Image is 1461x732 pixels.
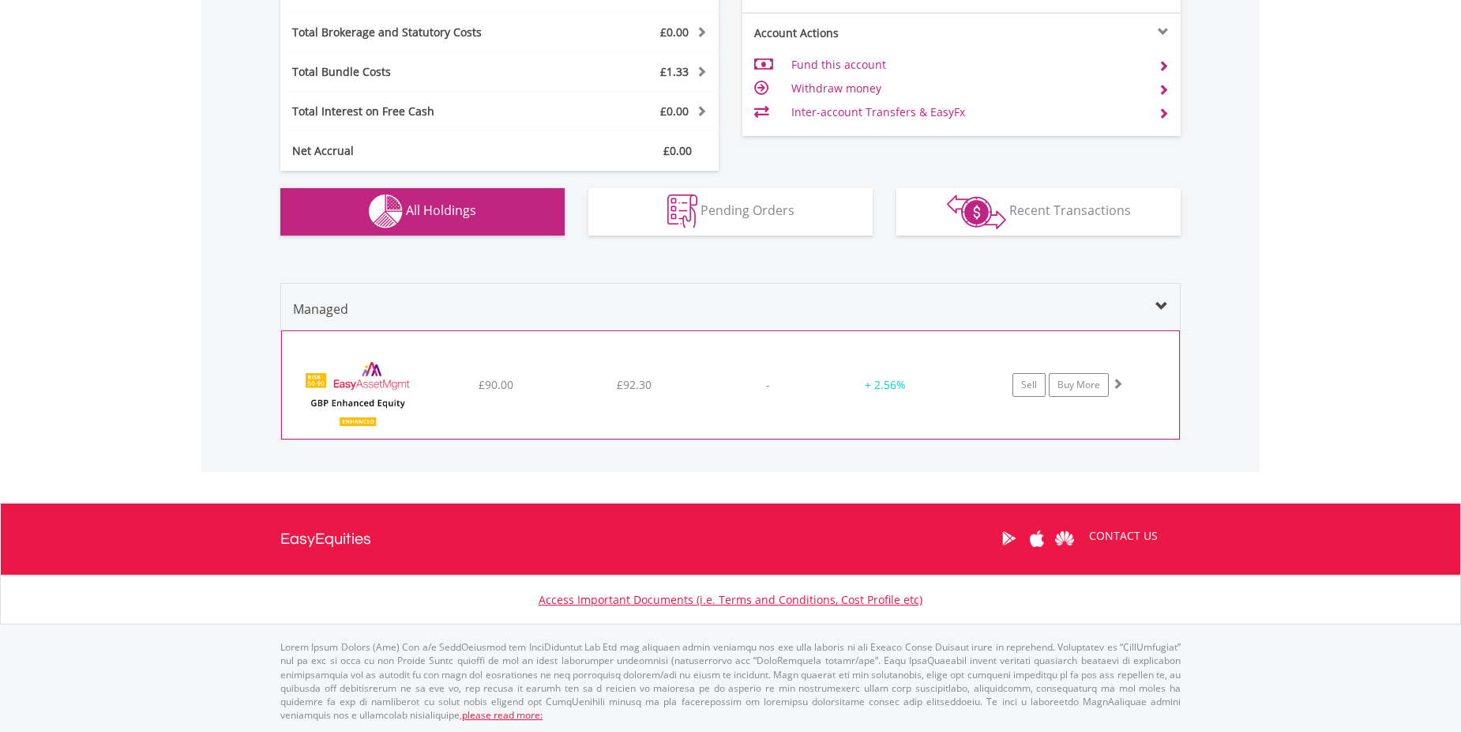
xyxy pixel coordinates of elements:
[479,377,513,392] span: £90.00
[280,104,536,119] div: Total Interest on Free Cash
[660,104,689,119] span: £0.00
[1078,514,1169,558] a: CONTACT US
[280,64,536,80] div: Total Bundle Costs
[293,300,348,318] span: Managed
[1009,202,1131,219] span: Recent Transactions
[791,77,1146,100] td: Withdraw money
[766,377,770,392] span: -
[660,25,689,40] span: £0.00
[667,194,697,228] img: pending_instructions-wht.png
[835,377,936,393] div: + 2.56%
[995,514,1023,563] a: Google Play
[791,53,1146,77] td: Fund this account
[700,202,794,219] span: Pending Orders
[290,351,426,435] img: EMPBundle_GBP%20Enhanced%20Equity.png
[369,194,403,228] img: holdings-wht.png
[791,100,1146,124] td: Inter-account Transfers & EasyFx
[947,194,1006,229] img: transactions-zar-wht.png
[539,592,922,607] a: Access Important Documents (i.e. Terms and Conditions, Cost Profile etc)
[280,640,1181,722] p: Lorem Ipsum Dolors (Ame) Con a/e SeddOeiusmod tem InciDiduntut Lab Etd mag aliquaen admin veniamq...
[617,377,652,392] span: £92.30
[1023,514,1050,563] a: Apple
[280,504,371,575] a: EasyEquities
[1049,373,1109,397] a: Buy More
[280,188,565,236] button: All Holdings
[1050,514,1078,563] a: Huawei
[280,25,536,40] div: Total Brokerage and Statutory Costs
[462,708,543,722] a: please read more:
[406,202,476,219] span: All Holdings
[280,143,536,159] div: Net Accrual
[663,143,692,158] span: £0.00
[1012,373,1046,397] a: Sell
[588,188,873,236] button: Pending Orders
[742,25,962,41] div: Account Actions
[660,64,689,79] span: £1.33
[896,188,1181,236] button: Recent Transactions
